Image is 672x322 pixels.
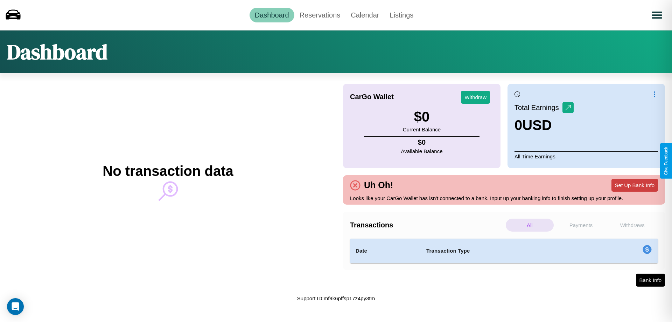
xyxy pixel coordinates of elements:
[664,147,668,175] div: Give Feedback
[608,219,656,232] p: Withdraws
[611,179,658,192] button: Set Up Bank Info
[350,221,504,229] h4: Transactions
[7,298,24,315] div: Open Intercom Messenger
[514,101,562,114] p: Total Earnings
[345,8,384,22] a: Calendar
[250,8,294,22] a: Dashboard
[636,274,665,287] button: Bank Info
[514,117,574,133] h3: 0 USD
[294,8,346,22] a: Reservations
[7,37,107,66] h1: Dashboard
[350,93,394,101] h4: CarGo Wallet
[514,151,658,161] p: All Time Earnings
[384,8,419,22] a: Listings
[506,219,554,232] p: All
[350,239,658,263] table: simple table
[426,247,585,255] h4: Transaction Type
[401,146,443,156] p: Available Balance
[350,193,658,203] p: Looks like your CarGo Wallet has isn't connected to a bank. Input up your banking info to finish ...
[103,163,233,179] h2: No transaction data
[401,138,443,146] h4: $ 0
[461,91,490,104] button: Withdraw
[356,247,415,255] h4: Date
[360,180,397,190] h4: Uh Oh!
[297,294,375,303] p: Support ID: mf9k6pffsp17z4py3tm
[647,5,667,25] button: Open menu
[557,219,605,232] p: Payments
[403,125,441,134] p: Current Balance
[403,109,441,125] h3: $ 0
